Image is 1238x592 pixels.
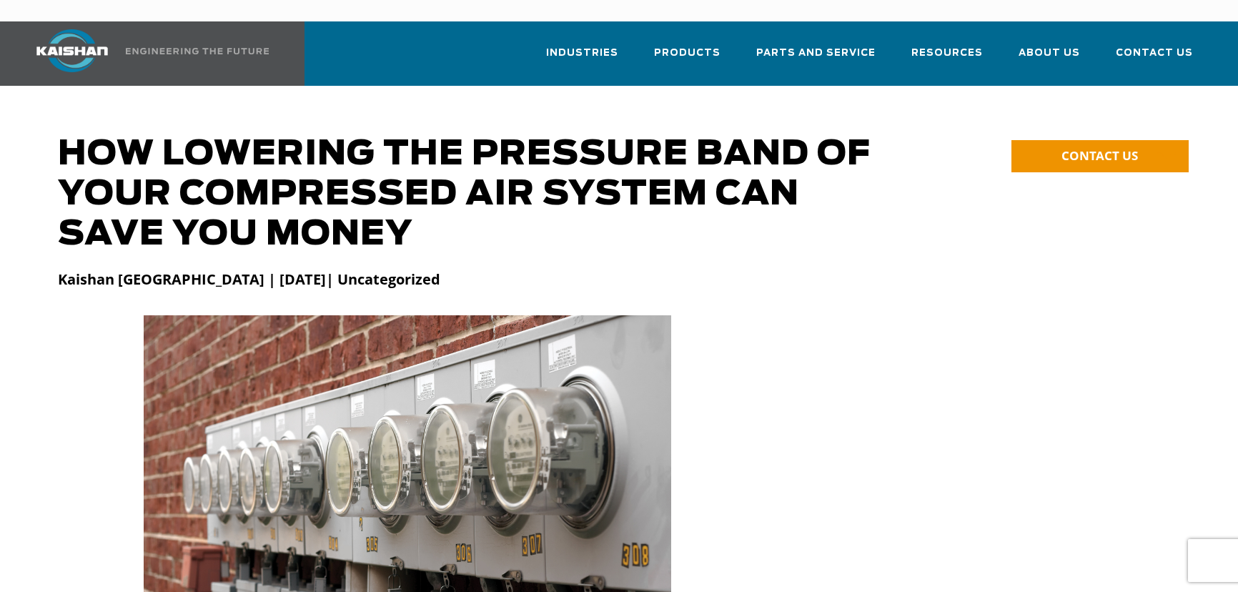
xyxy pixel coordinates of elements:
a: Products [654,34,720,83]
span: Contact Us [1116,45,1193,61]
img: kaishan logo [19,29,126,72]
a: CONTACT US [1011,140,1189,172]
h1: How Lowering the Pressure Band of Your Compressed Air System Can Save You Money [58,134,895,255]
span: CONTACT US [1061,147,1138,164]
a: Resources [911,34,983,83]
a: Contact Us [1116,34,1193,83]
a: Kaishan USA [19,21,272,86]
a: Parts and Service [756,34,876,83]
span: About Us [1019,45,1080,61]
span: Industries [546,45,618,61]
img: Engineering the future [126,48,269,54]
span: Products [654,45,720,61]
a: Industries [546,34,618,83]
strong: Kaishan [GEOGRAPHIC_DATA] | [DATE]| Uncategorized [58,270,440,289]
span: Resources [911,45,983,61]
a: About Us [1019,34,1080,83]
span: Parts and Service [756,45,876,61]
